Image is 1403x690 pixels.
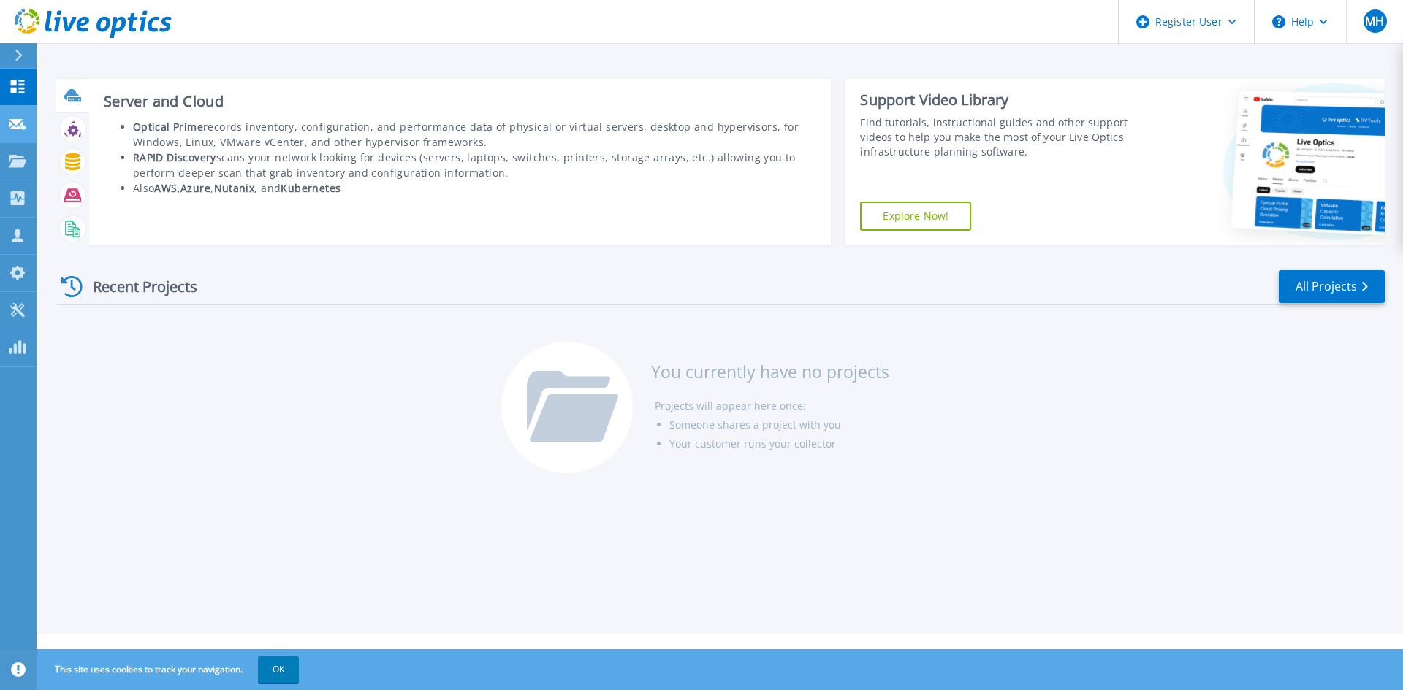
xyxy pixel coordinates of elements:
a: Explore Now! [860,202,971,231]
span: This site uses cookies to track your navigation. [40,656,299,683]
div: Support Video Library [860,91,1135,110]
b: Kubernetes [281,181,341,195]
h3: You currently have no projects [651,364,889,380]
h3: Server and Cloud [104,93,817,110]
button: OK [258,656,299,683]
span: MH [1365,15,1384,27]
li: Projects will appear here once: [655,396,889,415]
b: RAPID Discovery [133,150,216,164]
li: Your customer runs your collector [669,434,889,453]
b: Optical Prime [133,120,203,134]
div: Find tutorials, instructional guides and other support videos to help you make the most of your L... [860,115,1135,159]
li: records inventory, configuration, and performance data of physical or virtual servers, desktop an... [133,119,817,150]
b: Azure [180,181,210,195]
li: Also , , , and [133,180,817,196]
b: AWS [154,181,177,195]
a: All Projects [1279,270,1385,303]
div: Recent Projects [56,269,217,304]
b: Nutanix [214,181,255,195]
li: scans your network looking for devices (servers, laptops, switches, printers, storage arrays, etc... [133,150,817,180]
li: Someone shares a project with you [669,415,889,434]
